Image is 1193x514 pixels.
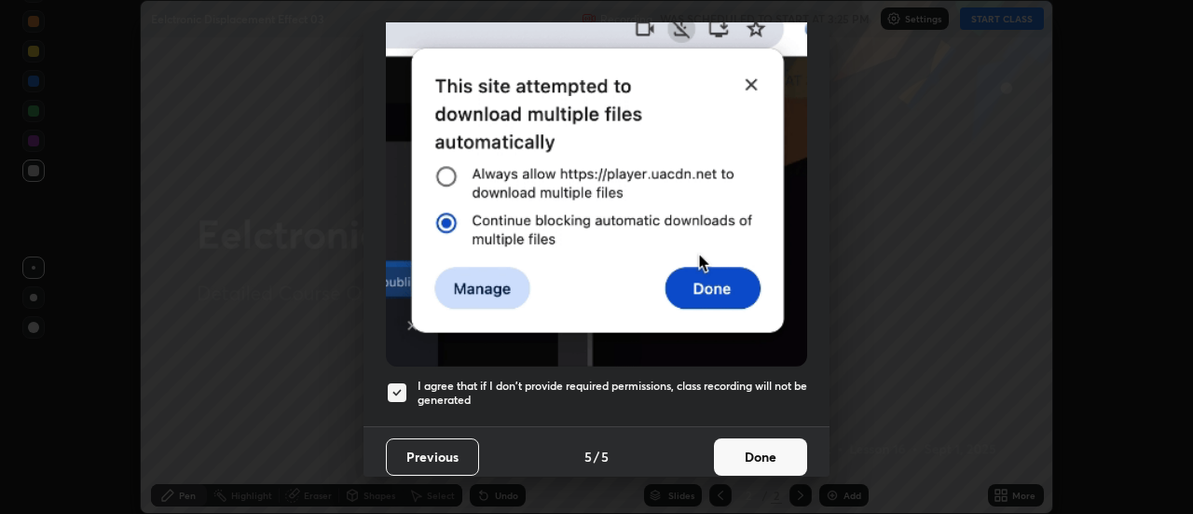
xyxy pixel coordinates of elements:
h4: 5 [584,447,592,466]
button: Done [714,438,807,476]
button: Previous [386,438,479,476]
h5: I agree that if I don't provide required permissions, class recording will not be generated [418,379,807,408]
h4: 5 [601,447,609,466]
h4: / [594,447,599,466]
